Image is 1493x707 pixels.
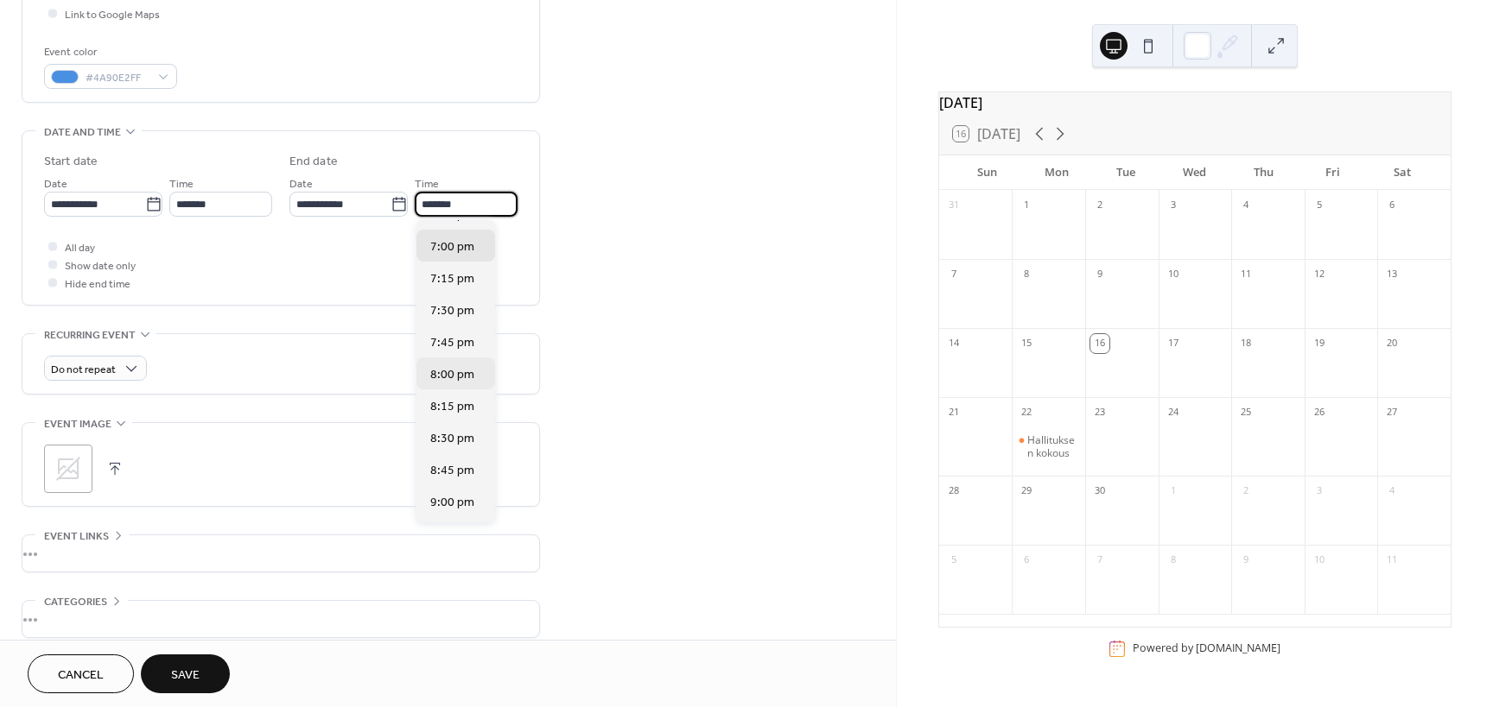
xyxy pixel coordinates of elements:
div: 3 [1310,482,1329,501]
div: 4 [1236,196,1255,215]
div: 19 [1310,334,1329,353]
span: 7:45 pm [430,334,474,352]
div: 15 [1017,334,1036,353]
div: 9 [1236,551,1255,570]
div: 7 [944,265,963,284]
div: 18 [1236,334,1255,353]
span: 9:00 pm [430,494,474,512]
div: 12 [1310,265,1329,284]
span: Cancel [58,666,104,685]
div: Hallituksen kokous [1012,433,1085,460]
div: Fri [1299,155,1368,190]
div: Wed [1160,155,1229,190]
div: Event color [44,43,174,61]
div: 2 [1090,196,1109,215]
div: Powered by [1133,641,1280,656]
div: [DATE] [939,92,1451,113]
div: 21 [944,403,963,422]
div: ••• [22,535,539,571]
div: Tue [1091,155,1160,190]
div: 14 [944,334,963,353]
span: Time [415,175,439,193]
span: Show date only [65,257,136,275]
span: Date [289,175,313,193]
span: 7:30 pm [430,302,474,320]
div: 17 [1164,334,1183,353]
div: 6 [1382,196,1401,215]
div: 2 [1236,482,1255,501]
span: Time [169,175,194,193]
span: Categories [44,593,107,611]
div: 26 [1310,403,1329,422]
span: Hide end time [65,275,130,294]
span: 8:30 pm [430,430,474,448]
span: 7:00 pm [430,238,474,256]
div: 16 [1090,334,1109,353]
div: 30 [1090,482,1109,501]
div: 25 [1236,403,1255,422]
span: 8:00 pm [430,366,474,384]
div: 13 [1382,265,1401,284]
div: 8 [1164,551,1183,570]
span: 8:15 pm [430,398,474,416]
div: Sun [953,155,1022,190]
div: End date [289,153,338,171]
div: Mon [1022,155,1091,190]
button: Cancel [28,654,134,693]
span: Date [44,175,67,193]
span: Recurring event [44,326,136,344]
div: Thu [1229,155,1299,190]
div: Hallituksen kokous [1027,433,1078,460]
span: Event links [44,527,109,546]
div: 23 [1090,403,1109,422]
span: Link to Google Maps [65,6,160,24]
div: 22 [1017,403,1036,422]
a: [DOMAIN_NAME] [1196,641,1280,656]
span: Event image [44,415,111,433]
div: 11 [1382,551,1401,570]
div: 31 [944,196,963,215]
button: Save [141,654,230,693]
div: 10 [1164,265,1183,284]
div: ••• [22,601,539,637]
div: 3 [1164,196,1183,215]
div: 5 [1310,196,1329,215]
div: 9 [1090,265,1109,284]
div: 4 [1382,482,1401,501]
div: ; [44,445,92,493]
div: 27 [1382,403,1401,422]
span: 8:45 pm [430,462,474,480]
div: 29 [1017,482,1036,501]
div: 28 [944,482,963,501]
div: 11 [1236,265,1255,284]
div: 7 [1090,551,1109,570]
span: Date and time [44,123,121,142]
div: 8 [1017,265,1036,284]
div: Start date [44,153,98,171]
span: All day [65,239,95,257]
div: 10 [1310,551,1329,570]
div: Sat [1368,155,1437,190]
div: 24 [1164,403,1183,422]
div: 5 [944,551,963,570]
span: Save [171,666,200,685]
div: 1 [1017,196,1036,215]
span: 7:15 pm [430,270,474,288]
span: #4A90E2FF [86,69,149,87]
div: 20 [1382,334,1401,353]
div: 1 [1164,482,1183,501]
span: Do not repeat [51,360,116,380]
div: 6 [1017,551,1036,570]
